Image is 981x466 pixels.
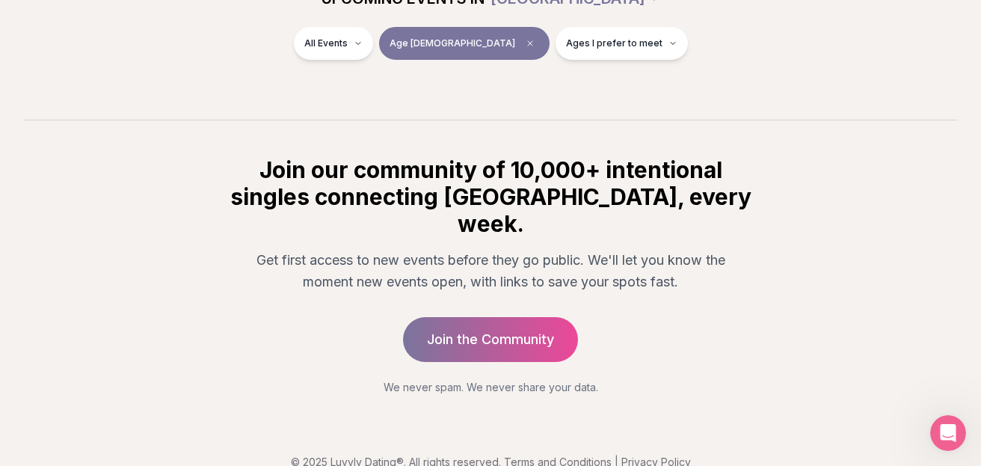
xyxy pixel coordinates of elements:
[566,37,662,49] span: Ages I prefer to meet
[294,27,373,60] button: All Events
[227,380,754,395] p: We never spam. We never share your data.
[227,156,754,237] h2: Join our community of 10,000+ intentional singles connecting [GEOGRAPHIC_DATA], every week.
[239,249,742,293] p: Get first access to new events before they go public. We'll let you know the moment new events op...
[379,27,550,60] button: Age [DEMOGRAPHIC_DATA]Clear age
[390,37,515,49] span: Age [DEMOGRAPHIC_DATA]
[521,34,539,52] span: Clear age
[930,415,966,451] iframe: Intercom live chat
[556,27,688,60] button: Ages I prefer to meet
[304,37,348,49] span: All Events
[403,317,578,362] a: Join the Community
